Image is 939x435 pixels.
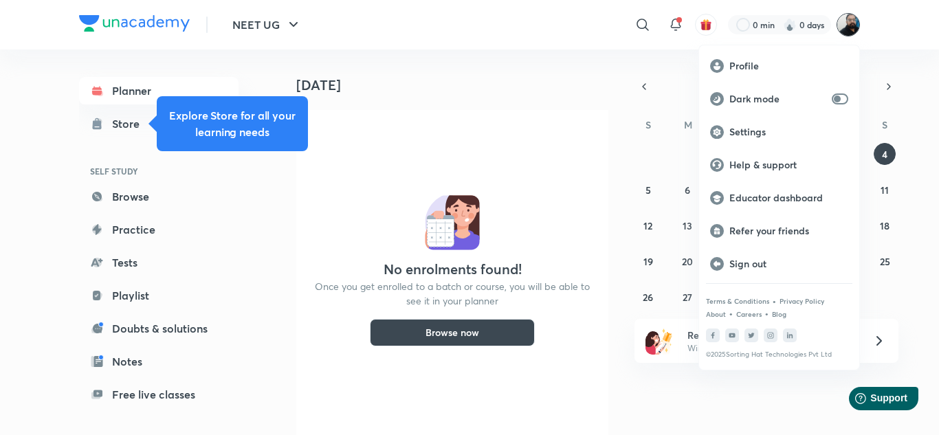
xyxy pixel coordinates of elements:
[699,214,859,247] a: Refer your friends
[706,310,726,318] a: About
[729,60,848,72] p: Profile
[729,159,848,171] p: Help & support
[729,225,848,237] p: Refer your friends
[699,181,859,214] a: Educator dashboard
[729,126,848,138] p: Settings
[706,350,852,359] p: © 2025 Sorting Hat Technologies Pvt Ltd
[817,381,924,420] iframe: Help widget launcher
[699,49,859,82] a: Profile
[736,310,762,318] a: Careers
[729,258,848,270] p: Sign out
[729,93,826,105] p: Dark mode
[772,310,786,318] a: Blog
[729,307,733,320] div: •
[780,297,824,305] a: Privacy Policy
[699,148,859,181] a: Help & support
[706,297,769,305] a: Terms & Conditions
[764,307,769,320] div: •
[729,192,848,204] p: Educator dashboard
[168,107,297,140] h5: Explore Store for all your learning needs
[772,295,777,307] div: •
[699,115,859,148] a: Settings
